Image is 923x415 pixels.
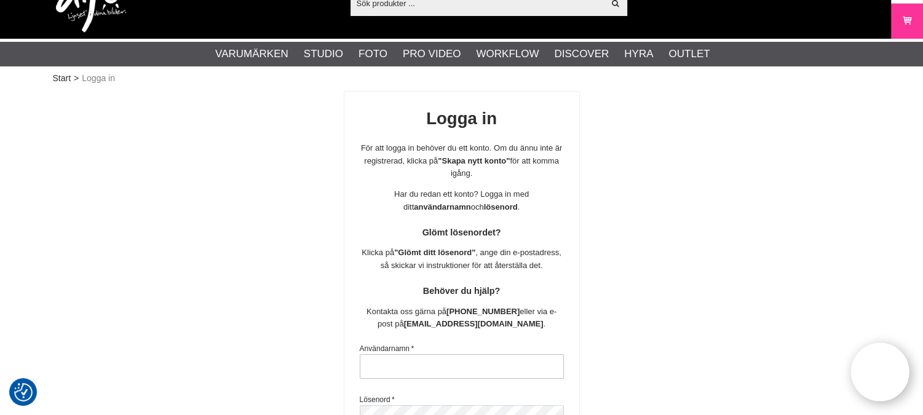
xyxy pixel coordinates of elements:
[404,319,544,328] strong: [EMAIL_ADDRESS][DOMAIN_NAME]
[446,307,520,316] strong: [PHONE_NUMBER]
[360,188,564,214] p: Har du redan ett konto? Logga in med ditt och .
[476,46,539,62] a: Workflow
[215,46,288,62] a: Varumärken
[74,72,79,85] span: >
[403,46,461,62] a: Pro Video
[394,248,475,257] strong: "Glömt ditt lösenord"
[82,72,115,85] span: Logga in
[360,107,564,131] h1: Logga in
[359,46,387,62] a: Foto
[423,286,501,296] strong: Behöver du hjälp?
[360,306,564,331] p: Kontakta oss gärna på eller via e-post på .
[360,247,564,272] p: Klicka på , ange din e-postadress, så skickar vi instruktioner för att återställa det.
[360,395,395,404] label: Lösenord
[624,46,653,62] a: Hyra
[554,46,609,62] a: Discover
[360,344,414,353] label: Användarnamn
[414,202,470,211] strong: användarnamn
[53,72,71,85] a: Start
[422,227,501,237] strong: Glömt lösenordet?
[14,381,33,403] button: Samtyckesinställningar
[14,383,33,401] img: Revisit consent button
[304,46,343,62] a: Studio
[360,142,564,180] p: För att logga in behöver du ett konto. Om du ännu inte är registrerad, klicka på för att komma ig...
[438,156,510,165] strong: "Skapa nytt konto"
[484,202,518,211] strong: lösenord
[668,46,710,62] a: Outlet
